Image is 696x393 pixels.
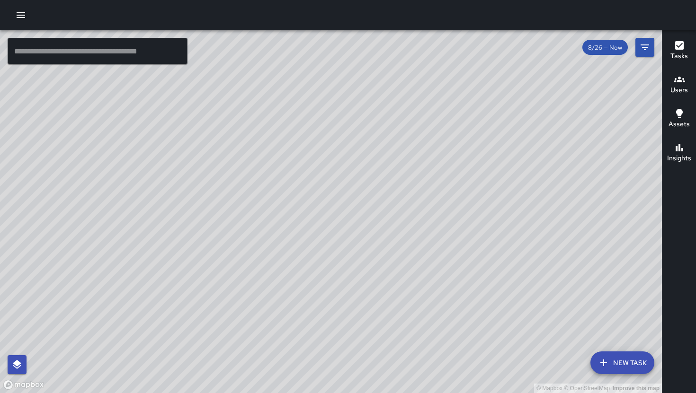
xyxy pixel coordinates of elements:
[662,136,696,170] button: Insights
[582,44,628,52] span: 8/26 — Now
[635,38,654,57] button: Filters
[662,68,696,102] button: Users
[669,119,690,130] h6: Assets
[667,153,691,164] h6: Insights
[590,351,654,374] button: New Task
[670,51,688,61] h6: Tasks
[670,85,688,96] h6: Users
[662,102,696,136] button: Assets
[662,34,696,68] button: Tasks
